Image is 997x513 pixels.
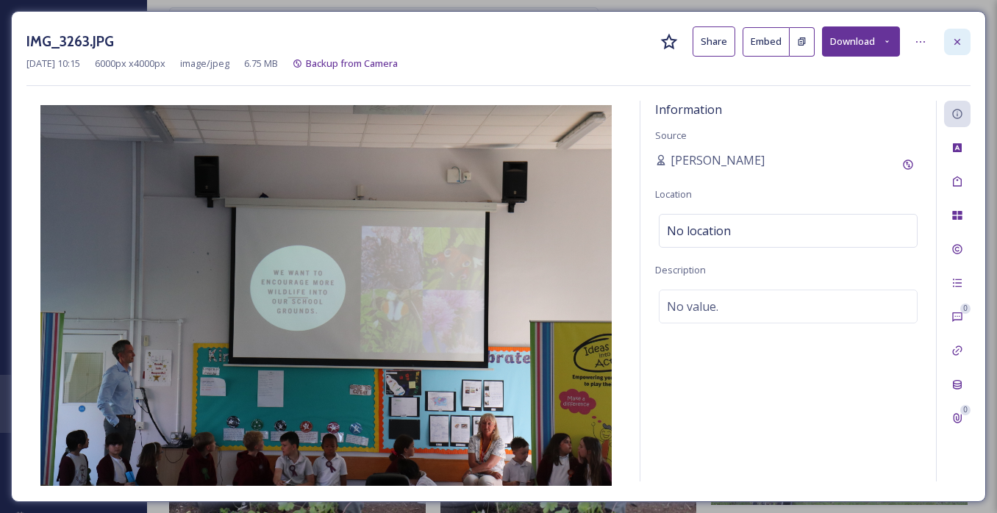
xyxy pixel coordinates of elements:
button: Share [693,26,735,57]
span: [PERSON_NAME] [671,151,765,169]
span: No location [667,222,731,240]
div: 0 [960,304,971,314]
span: Backup from Camera [306,57,398,70]
span: No value. [667,298,718,315]
span: [DATE] 10:15 [26,57,80,71]
span: Description [655,263,706,276]
img: IMG_3263.JPG [26,105,625,486]
button: Download [822,26,900,57]
span: image/jpeg [180,57,229,71]
div: 0 [960,405,971,415]
span: Source [655,129,687,142]
span: Information [655,101,722,118]
span: Location [655,187,692,201]
h3: IMG_3263.JPG [26,31,114,52]
span: 6000 px x 4000 px [95,57,165,71]
button: Embed [743,27,790,57]
span: 6.75 MB [244,57,278,71]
